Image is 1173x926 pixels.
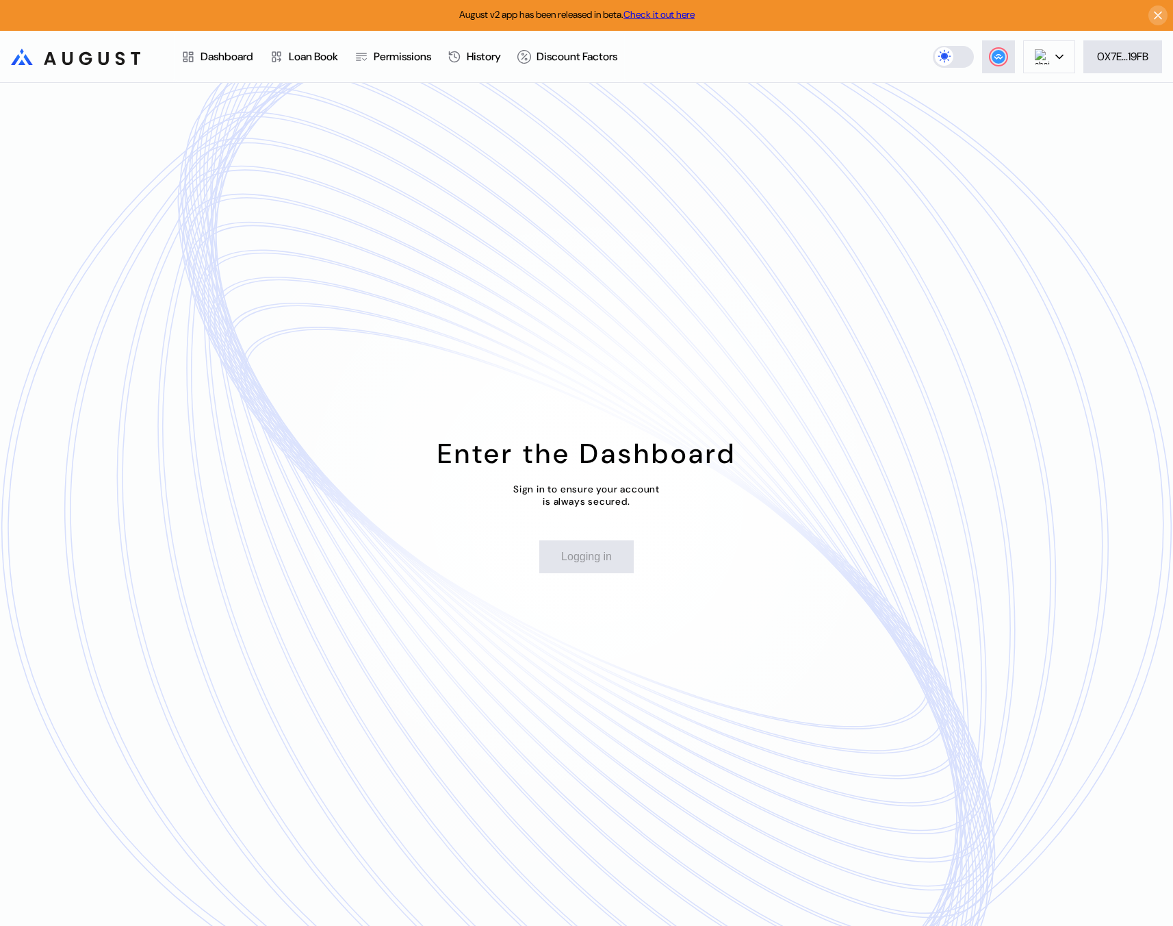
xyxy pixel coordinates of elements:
div: History [467,49,501,64]
a: Permissions [346,32,439,82]
div: Discount Factors [537,49,617,64]
a: Discount Factors [509,32,626,82]
span: August v2 app has been released in beta. [459,8,695,21]
div: Enter the Dashboard [437,436,736,471]
div: Loan Book [289,49,338,64]
a: History [439,32,509,82]
div: Sign in to ensure your account is always secured. [513,483,660,508]
a: Loan Book [261,32,346,82]
div: 0X7E...19FB [1097,49,1148,64]
div: Permissions [374,49,431,64]
button: Logging in [539,540,634,573]
button: chain logo [1023,40,1075,73]
a: Check it out here [623,8,695,21]
button: 0X7E...19FB [1083,40,1162,73]
a: Dashboard [173,32,261,82]
div: Dashboard [201,49,253,64]
img: chain logo [1035,49,1050,64]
